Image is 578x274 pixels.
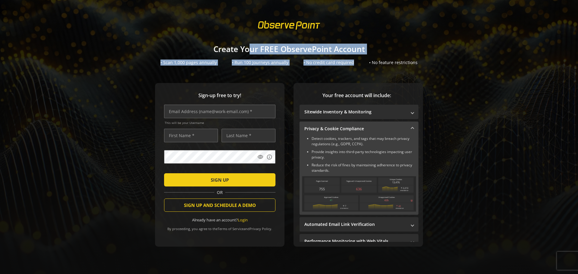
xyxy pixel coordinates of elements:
div: Privacy & Cookie Compliance [300,136,418,215]
a: Privacy Policy [250,226,271,231]
input: Last Name * [222,129,275,142]
mat-panel-title: Automated Email Link Verification [304,221,406,227]
div: By proceeding, you agree to the and . [164,223,275,231]
mat-expansion-panel-header: Performance Monitoring with Web Vitals [300,234,418,248]
div: • No credit card required [303,60,354,66]
a: Login [238,217,248,223]
button: SIGN UP AND SCHEDULE A DEMO [164,199,275,212]
li: Reduce the risk of fines by maintaining adherence to privacy standards. [312,162,416,173]
mat-icon: info [266,154,272,160]
mat-panel-title: Performance Monitoring with Web Vitals [304,238,406,244]
mat-expansion-panel-header: Privacy & Cookie Compliance [300,122,418,136]
div: Already have an account? [164,217,275,223]
span: SIGN UP [211,174,229,185]
mat-panel-title: Sitewide Inventory & Monitoring [304,109,406,115]
mat-panel-title: Privacy & Cookie Compliance [304,126,406,132]
mat-expansion-panel-header: Automated Email Link Verification [300,217,418,232]
span: Your free account will include: [300,92,414,99]
div: • No feature restrictions [369,60,418,66]
mat-icon: visibility [257,154,263,160]
span: SIGN UP AND SCHEDULE A DEMO [184,200,256,211]
li: Detect cookies, trackers, and tags that may breach privacy regulations (e.g., GDPR, CCPA). [312,136,416,147]
div: • Scan 1,000 pages annually [160,60,217,66]
span: Sign-up free to try! [164,92,275,99]
div: • Run 100 Journeys annually [232,60,288,66]
li: Provide insights into third-party technologies impacting user privacy. [312,149,416,160]
button: SIGN UP [164,173,275,186]
input: First Name * [164,129,218,142]
img: Privacy & Cookie Compliance [302,176,416,212]
span: This will be your Username [165,121,275,125]
input: Email Address (name@work-email.com) * [164,105,275,118]
span: OR [214,189,225,195]
a: Terms of Service [218,226,244,231]
mat-expansion-panel-header: Sitewide Inventory & Monitoring [300,105,418,119]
